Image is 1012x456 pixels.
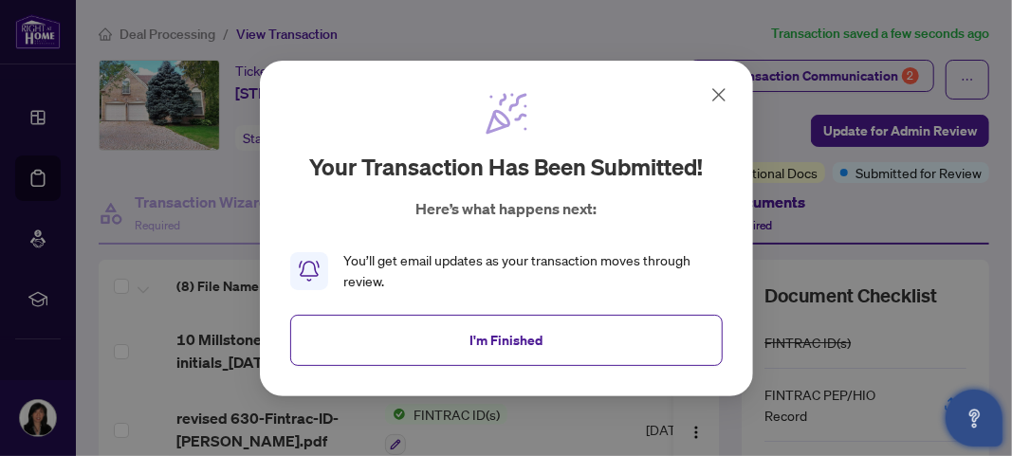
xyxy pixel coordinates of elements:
div: You’ll get email updates as your transaction moves through review. [343,250,723,292]
span: I'm Finished [469,324,543,355]
h2: Your transaction has been submitted! [309,152,703,182]
button: I'm Finished [290,314,723,365]
button: Open asap [946,390,1003,447]
p: Here’s what happens next: [415,197,597,220]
